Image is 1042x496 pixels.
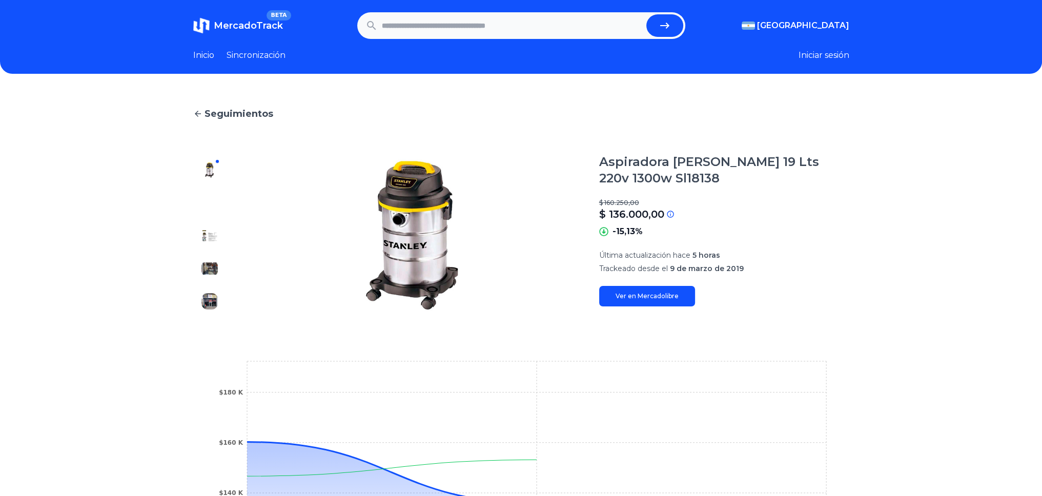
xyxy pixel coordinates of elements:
tspan: $160 K [219,439,243,446]
button: Iniciar sesión [799,49,849,61]
font: Seguimientos [205,108,273,119]
img: Aspiradora Stanley 19 Lts 220v 1300w Sl18138 [247,154,579,318]
font: $ 136.000,00 [599,208,664,220]
font: -15,13% [612,226,643,236]
a: MercadoTrackBETA [193,17,283,34]
button: [GEOGRAPHIC_DATA] [742,19,849,32]
img: MercadoTrack [193,17,210,34]
font: MercadoTrack [214,20,283,31]
img: Argentina [742,22,755,30]
font: Inicio [193,50,214,60]
img: Aspiradora Stanley 19 Lts 220v 1300w Sl18138 [201,293,218,309]
font: 9 de marzo de 2019 [670,264,744,273]
a: Ver en Mercadolibre [599,286,695,306]
font: $ 160.250,00 [599,199,639,206]
a: Sincronización [227,49,285,61]
a: Inicio [193,49,214,61]
img: Aspiradora Stanley 19 Lts 220v 1300w Sl18138 [201,162,218,178]
font: Aspiradora [PERSON_NAME] 19 Lts 220v 1300w Sl18138 [599,154,819,185]
font: [GEOGRAPHIC_DATA] [757,20,849,30]
font: Última actualización hace [599,251,690,260]
img: Aspiradora Stanley 19 Lts 220v 1300w Sl18138 [201,195,218,211]
img: Aspiradora Stanley 19 Lts 220v 1300w Sl18138 [201,260,218,277]
img: Aspiradora Stanley 19 Lts 220v 1300w Sl18138 [201,228,218,244]
font: Trackeado desde el [599,264,668,273]
a: Seguimientos [193,107,849,121]
font: BETA [271,12,287,18]
font: Sincronización [227,50,285,60]
tspan: $180 K [219,389,243,396]
font: 5 horas [692,251,720,260]
font: Ver en Mercadolibre [616,292,679,300]
font: Iniciar sesión [799,50,849,60]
